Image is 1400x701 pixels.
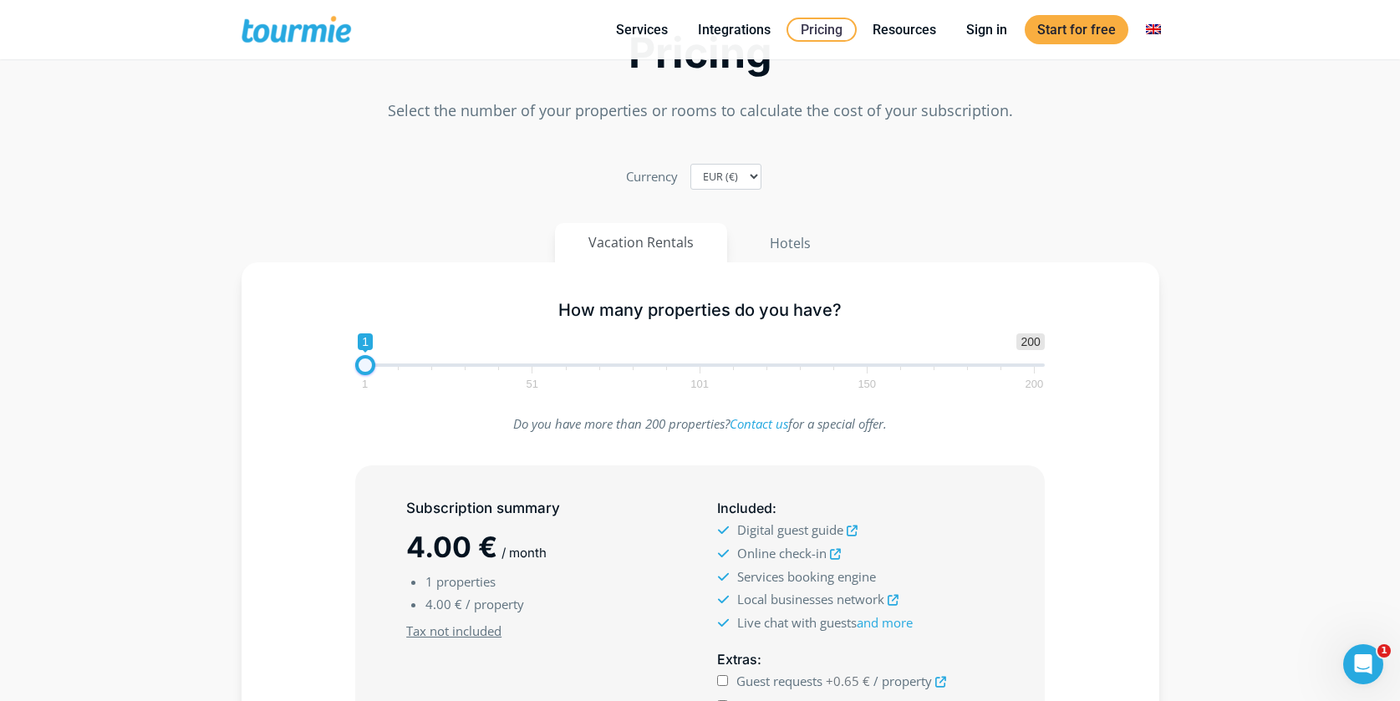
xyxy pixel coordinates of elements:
[717,500,772,516] span: Included
[1377,644,1391,658] span: 1
[737,545,827,561] span: Online check-in
[358,333,373,350] span: 1
[737,521,843,538] span: Digital guest guide
[688,380,711,388] span: 101
[873,673,932,689] span: / property
[857,614,913,631] a: and more
[425,596,462,612] span: 4.00 €
[524,380,541,388] span: 51
[466,596,524,612] span: / property
[501,545,547,561] span: / month
[954,19,1020,40] a: Sign in
[737,614,913,631] span: Live chat with guests
[1023,380,1046,388] span: 200
[1016,333,1044,350] span: 200
[555,223,727,262] button: Vacation Rentals
[425,573,433,590] span: 1
[406,530,497,564] span: 4.00 €
[736,673,822,689] span: Guest requests
[242,33,1159,73] h2: Pricing
[626,165,678,188] label: Currency
[355,300,1045,321] h5: How many properties do you have?
[730,415,788,432] a: Contact us
[242,99,1159,122] p: Select the number of your properties or rooms to calculate the cost of your subscription.
[355,413,1045,435] p: Do you have more than 200 properties? for a special offer.
[717,498,993,519] h5: :
[736,223,845,263] button: Hotels
[1343,644,1383,684] iframe: Intercom live chat
[860,19,949,40] a: Resources
[685,19,783,40] a: Integrations
[359,380,370,388] span: 1
[406,498,682,519] h5: Subscription summary
[826,673,870,689] span: +0.65 €
[1025,15,1128,44] a: Start for free
[855,380,878,388] span: 150
[737,591,884,607] span: Local businesses network
[717,651,757,668] span: Extras
[406,622,501,639] u: Tax not included
[737,568,876,585] span: Services booking engine
[436,573,496,590] span: properties
[717,649,993,670] h5: :
[603,19,680,40] a: Services
[787,18,857,42] a: Pricing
